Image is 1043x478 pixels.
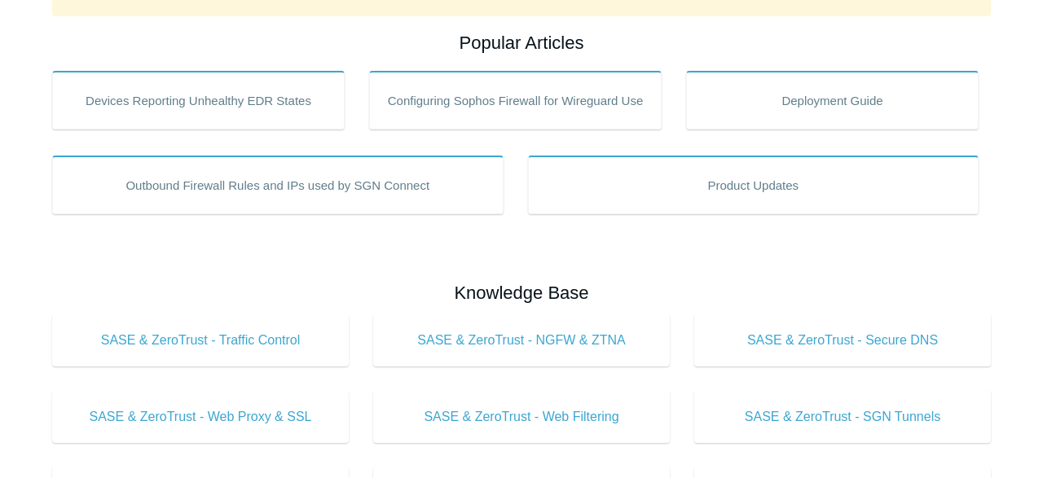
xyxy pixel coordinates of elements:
span: SASE & ZeroTrust - Secure DNS [719,331,966,350]
a: SASE & ZeroTrust - Web Proxy & SSL [52,391,349,443]
span: SASE & ZeroTrust - Web Filtering [398,407,645,427]
a: Configuring Sophos Firewall for Wireguard Use [369,71,662,129]
a: SASE & ZeroTrust - Secure DNS [694,314,991,366]
span: SASE & ZeroTrust - SGN Tunnels [719,407,966,427]
a: SASE & ZeroTrust - Web Filtering [373,391,670,443]
a: Devices Reporting Unhealthy EDR States [52,71,345,129]
span: SASE & ZeroTrust - Web Proxy & SSL [77,407,324,427]
span: SASE & ZeroTrust - NGFW & ZTNA [398,331,645,350]
span: SASE & ZeroTrust - Traffic Control [77,331,324,350]
a: SASE & ZeroTrust - SGN Tunnels [694,391,991,443]
h2: Knowledge Base [52,279,991,306]
a: Product Updates [528,156,979,214]
a: Outbound Firewall Rules and IPs used by SGN Connect [52,156,504,214]
h2: Popular Articles [52,29,991,56]
a: Deployment Guide [686,71,979,129]
a: SASE & ZeroTrust - NGFW & ZTNA [373,314,670,366]
a: SASE & ZeroTrust - Traffic Control [52,314,349,366]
